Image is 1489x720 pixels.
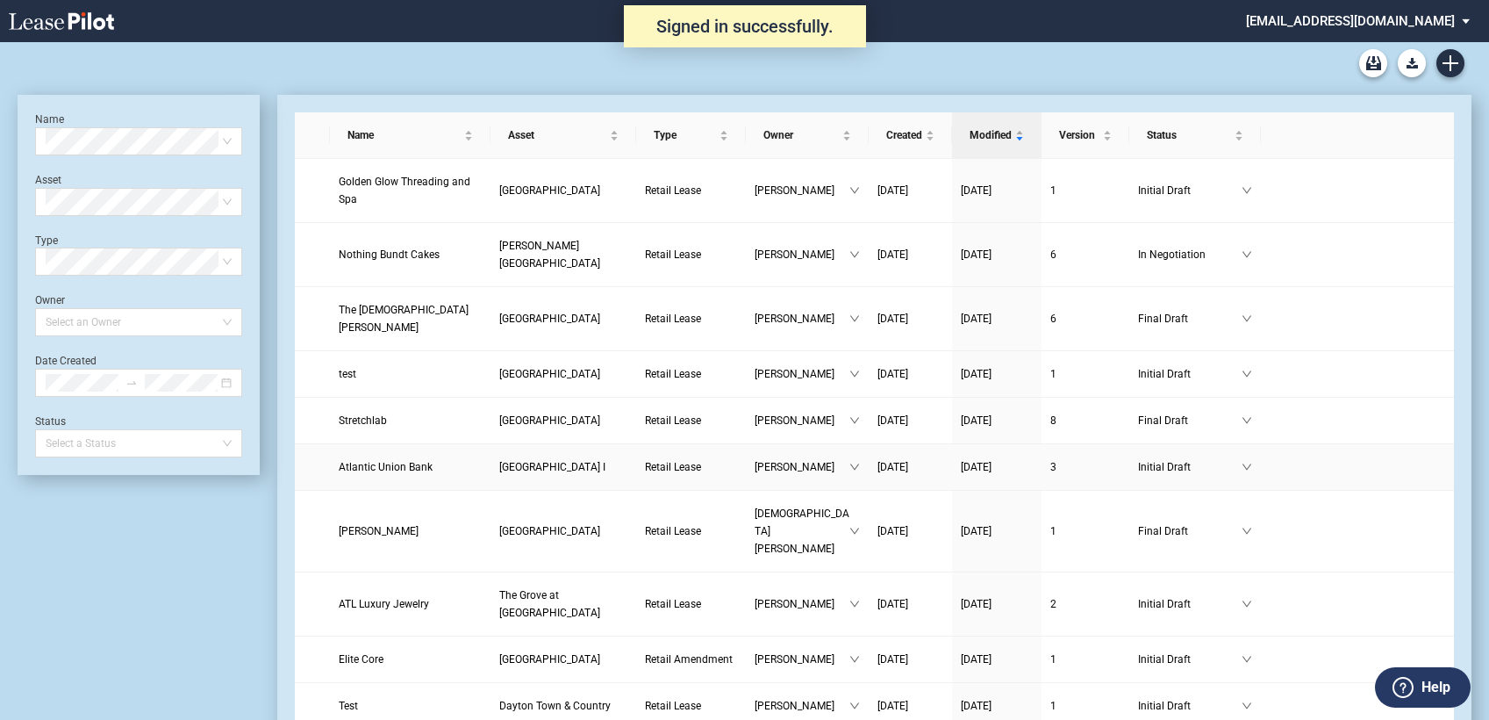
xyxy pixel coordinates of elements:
span: Initial Draft [1138,458,1242,476]
span: [DATE] [961,248,991,261]
a: [GEOGRAPHIC_DATA] [499,365,627,383]
span: down [1242,526,1252,536]
a: 1 [1050,522,1120,540]
span: down [1242,369,1252,379]
span: down [849,415,860,426]
th: Type [636,112,746,159]
span: Retail Lease [645,700,701,712]
span: swap-right [125,377,138,389]
span: Retail Lease [645,184,701,197]
span: test [339,368,356,380]
th: Status [1129,112,1261,159]
a: [GEOGRAPHIC_DATA] I [499,458,627,476]
a: The Grove at [GEOGRAPHIC_DATA] [499,587,627,622]
label: Type [35,234,58,247]
label: Name [35,113,64,126]
a: 1 [1050,182,1120,199]
a: [DATE] [877,310,943,328]
a: Retail Lease [645,412,737,429]
a: Dayton Town & Country [499,697,627,715]
span: 1 [1050,368,1056,380]
span: [DEMOGRAPHIC_DATA][PERSON_NAME] [755,505,849,558]
a: Stretchlab [339,412,482,429]
span: [DATE] [961,598,991,610]
md-menu: Download Blank Form List [1392,49,1431,77]
span: [DATE] [961,368,991,380]
a: [DATE] [877,246,943,263]
span: Park West Village III [499,653,600,666]
a: [DATE] [877,182,943,199]
span: [PERSON_NAME] [755,458,849,476]
th: Asset [490,112,636,159]
span: down [849,249,860,260]
span: Retail Lease [645,313,701,325]
span: Golden Glow Threading and Spa [339,176,470,205]
a: [DATE] [877,697,943,715]
span: [PERSON_NAME] [755,412,849,429]
th: Name [330,112,490,159]
span: 3 [1050,461,1056,473]
a: test [339,365,482,383]
span: [DATE] [877,700,908,712]
span: Test [339,700,358,712]
span: [DATE] [961,461,991,473]
a: [DATE] [961,458,1033,476]
span: Eloise [339,525,419,537]
span: 8 [1050,414,1056,427]
a: Retail Lease [645,365,737,383]
span: Asset [508,126,606,144]
span: [PERSON_NAME] [755,697,849,715]
span: [PERSON_NAME] [755,365,849,383]
label: Date Created [35,355,97,367]
span: [DATE] [877,313,908,325]
a: 8 [1050,412,1120,429]
span: Final Draft [1138,522,1242,540]
a: [PERSON_NAME] [339,522,482,540]
a: Test [339,697,482,715]
span: [DATE] [877,525,908,537]
span: Retail Amendment [645,653,733,666]
th: Modified [952,112,1042,159]
span: 6 [1050,248,1056,261]
a: ATL Luxury Jewelry [339,595,482,613]
a: Retail Lease [645,182,737,199]
a: Archive [1359,49,1387,77]
span: down [849,369,860,379]
span: Name [347,126,461,144]
span: [PERSON_NAME] [755,595,849,613]
a: [DATE] [877,522,943,540]
span: 1 [1050,653,1056,666]
a: [DATE] [877,458,943,476]
span: Hartwell Village [499,240,600,270]
span: [DATE] [877,653,908,666]
span: [PERSON_NAME] [755,310,849,328]
span: down [1242,654,1252,665]
span: Final Draft [1138,412,1242,429]
th: Created [869,112,952,159]
span: Nothing Bundt Cakes [339,248,440,261]
span: 6 [1050,313,1056,325]
span: Stone Creek Village [499,184,600,197]
a: Golden Glow Threading and Spa [339,173,482,208]
span: [PERSON_NAME] [755,246,849,263]
span: [DATE] [877,461,908,473]
a: [DATE] [877,365,943,383]
span: WestPointe Plaza [499,313,600,325]
span: [DATE] [961,653,991,666]
span: The Grove at Towne Center [499,589,600,619]
span: Stretchlab [339,414,387,427]
span: Initial Draft [1138,651,1242,668]
span: Elite Core [339,653,383,666]
a: Nothing Bundt Cakes [339,246,482,263]
a: [PERSON_NAME][GEOGRAPHIC_DATA] [499,237,627,272]
span: down [849,599,860,609]
span: to [125,377,138,389]
span: Park West Village I [499,461,605,473]
span: 1 [1050,700,1056,712]
span: Created [886,126,922,144]
span: Status [1147,126,1231,144]
span: The Church of Jesus Christ of Latter-Day Saints [339,304,469,334]
a: Retail Lease [645,522,737,540]
span: [DATE] [877,184,908,197]
span: StoneRidge Plaza [499,414,600,427]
